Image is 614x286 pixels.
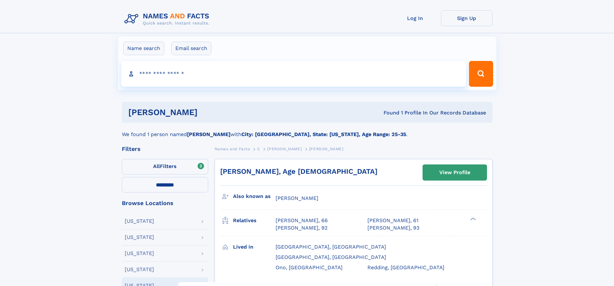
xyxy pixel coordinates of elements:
[423,165,487,180] a: View Profile
[290,109,486,116] div: Found 1 Profile In Our Records Database
[257,147,260,151] span: C
[267,145,302,153] a: [PERSON_NAME]
[441,10,492,26] a: Sign Up
[125,219,154,224] div: [US_STATE]
[469,61,493,87] button: Search Button
[122,123,492,138] div: We found 1 person named with .
[367,264,444,271] span: Redding, [GEOGRAPHIC_DATA]
[123,42,164,55] label: Name search
[125,251,154,256] div: [US_STATE]
[122,159,208,174] label: Filters
[233,191,276,202] h3: Also known as
[241,131,406,137] b: City: [GEOGRAPHIC_DATA], State: [US_STATE], Age Range: 25-35
[122,146,208,152] div: Filters
[128,108,291,116] h1: [PERSON_NAME]
[171,42,211,55] label: Email search
[276,254,386,260] span: [GEOGRAPHIC_DATA], [GEOGRAPHIC_DATA]
[469,217,476,221] div: ❯
[233,215,276,226] h3: Relatives
[267,147,302,151] span: [PERSON_NAME]
[276,217,328,224] a: [PERSON_NAME], 66
[276,195,318,201] span: [PERSON_NAME]
[389,10,441,26] a: Log In
[309,147,344,151] span: [PERSON_NAME]
[367,224,419,232] a: [PERSON_NAME], 93
[121,61,466,87] input: search input
[276,244,386,250] span: [GEOGRAPHIC_DATA], [GEOGRAPHIC_DATA]
[220,167,377,175] a: [PERSON_NAME], Age [DEMOGRAPHIC_DATA]
[125,267,154,272] div: [US_STATE]
[276,264,343,271] span: Ono, [GEOGRAPHIC_DATA]
[233,242,276,252] h3: Lived in
[439,165,470,180] div: View Profile
[122,200,208,206] div: Browse Locations
[215,145,250,153] a: Names and Facts
[257,145,260,153] a: C
[153,163,160,169] span: All
[276,224,327,232] a: [PERSON_NAME], 92
[125,235,154,240] div: [US_STATE]
[122,10,215,28] img: Logo Names and Facts
[367,217,418,224] a: [PERSON_NAME], 61
[187,131,230,137] b: [PERSON_NAME]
